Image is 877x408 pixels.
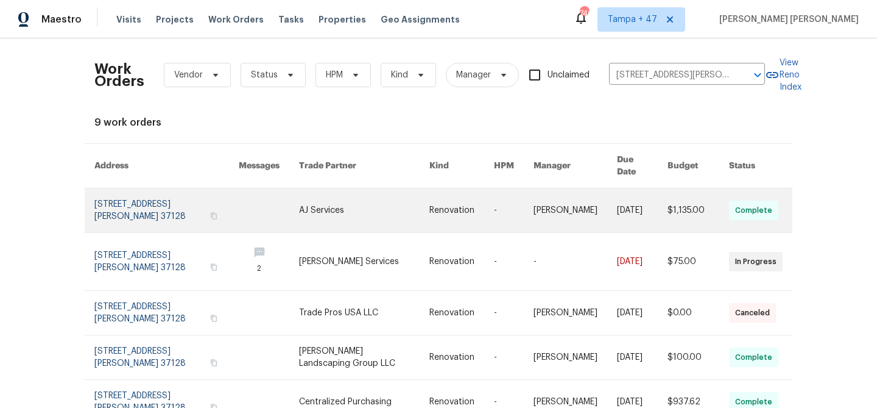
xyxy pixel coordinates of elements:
[719,144,792,188] th: Status
[420,291,484,335] td: Renovation
[85,144,229,188] th: Address
[289,233,420,291] td: [PERSON_NAME] Services
[208,210,219,221] button: Copy Address
[484,233,524,291] td: -
[749,66,766,84] button: Open
[208,313,219,324] button: Copy Address
[484,291,524,335] td: -
[208,13,264,26] span: Work Orders
[484,335,524,380] td: -
[41,13,82,26] span: Maestro
[580,7,588,20] div: 746
[420,188,484,233] td: Renovation
[420,233,484,291] td: Renovation
[326,69,343,81] span: HPM
[289,188,420,233] td: AJ Services
[229,144,289,188] th: Messages
[251,69,278,81] span: Status
[381,13,460,26] span: Geo Assignments
[658,144,719,188] th: Budget
[289,144,420,188] th: Trade Partner
[94,63,144,87] h2: Work Orders
[608,13,657,26] span: Tampa + 47
[484,144,524,188] th: HPM
[524,188,607,233] td: [PERSON_NAME]
[714,13,859,26] span: [PERSON_NAME] [PERSON_NAME]
[609,66,731,85] input: Enter in an address
[174,69,203,81] span: Vendor
[289,335,420,380] td: [PERSON_NAME] Landscaping Group LLC
[524,233,607,291] td: -
[420,335,484,380] td: Renovation
[607,144,658,188] th: Due Date
[94,116,783,129] div: 9 work orders
[548,69,590,82] span: Unclaimed
[524,291,607,335] td: [PERSON_NAME]
[391,69,408,81] span: Kind
[208,357,219,368] button: Copy Address
[156,13,194,26] span: Projects
[420,144,484,188] th: Kind
[289,291,420,335] td: Trade Pros USA LLC
[208,262,219,273] button: Copy Address
[524,144,607,188] th: Manager
[765,57,801,93] a: View Reno Index
[278,15,304,24] span: Tasks
[456,69,491,81] span: Manager
[484,188,524,233] td: -
[319,13,366,26] span: Properties
[524,335,607,380] td: [PERSON_NAME]
[116,13,141,26] span: Visits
